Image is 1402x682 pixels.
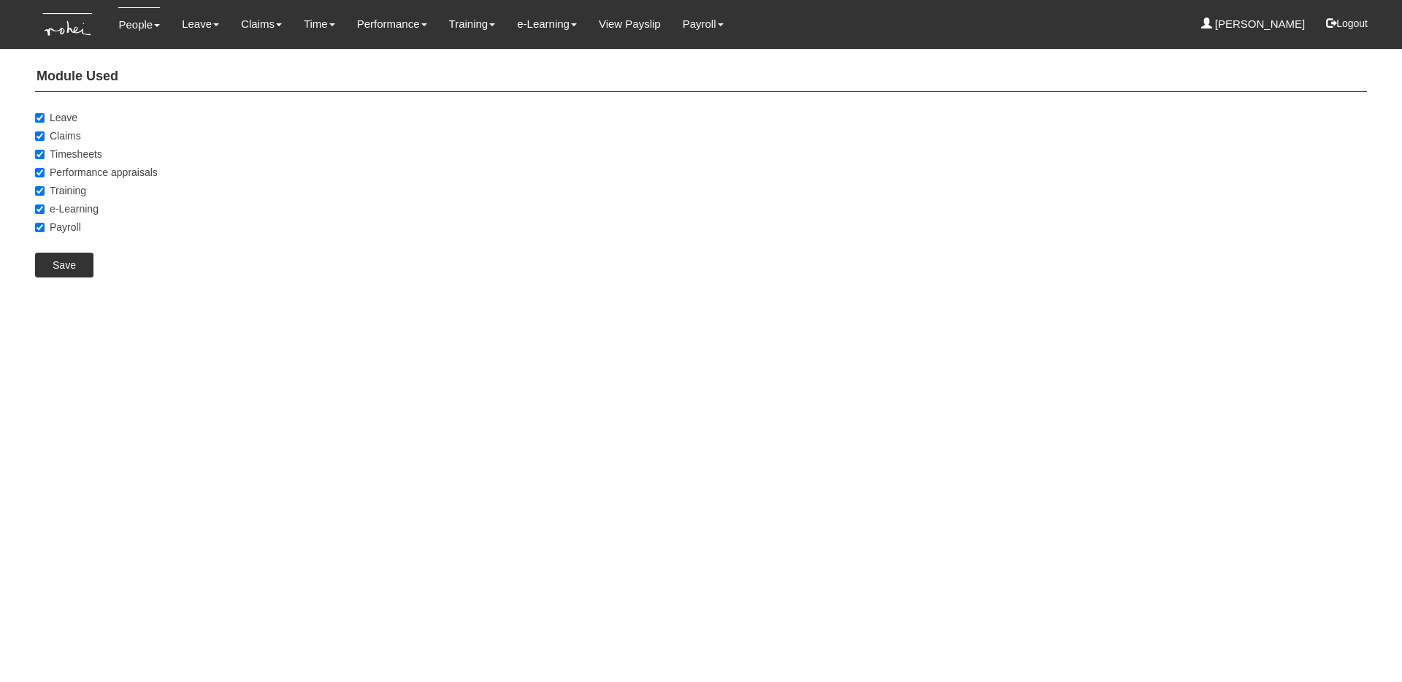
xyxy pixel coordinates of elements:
label: e-Learning [35,202,99,216]
label: Leave [35,110,77,125]
label: Performance appraisals [35,165,158,180]
a: Time [304,7,335,41]
input: Claims [35,131,45,141]
input: Save [35,253,93,277]
input: Training [35,186,45,196]
a: Payroll [683,7,724,41]
a: Training [449,7,496,41]
a: Claims [241,7,282,41]
label: Training [35,183,86,198]
label: Claims [35,129,81,143]
h4: Module Used [35,62,1367,92]
a: e-Learning [517,7,577,41]
label: Payroll [35,220,81,234]
a: People [118,7,160,42]
iframe: chat widget [1341,624,1387,667]
input: Leave [35,113,45,123]
button: Logout [1316,6,1378,41]
a: View Payslip [599,7,661,41]
a: Performance [357,7,427,41]
input: e-Learning [35,204,45,214]
a: Leave [182,7,219,41]
a: [PERSON_NAME] [1201,7,1306,41]
input: Performance appraisals [35,168,45,177]
label: Timesheets [35,147,102,161]
input: Payroll [35,223,45,232]
input: Timesheets [35,150,45,159]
